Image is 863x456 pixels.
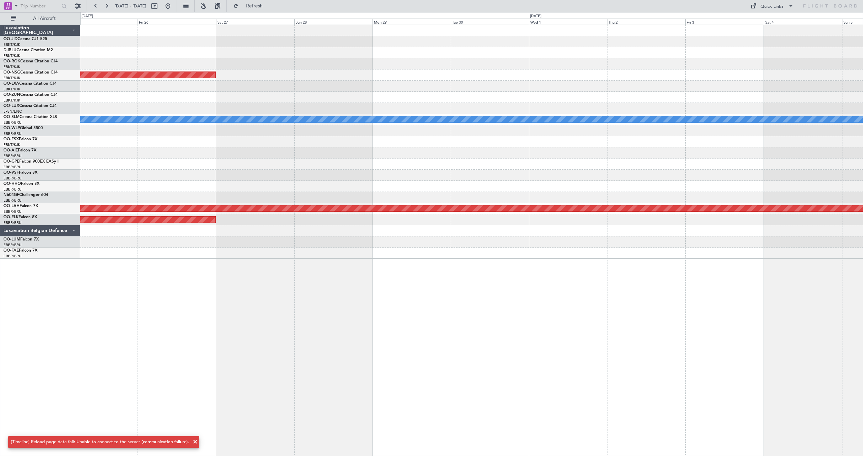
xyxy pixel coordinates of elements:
[373,19,451,25] div: Mon 29
[451,19,529,25] div: Tue 30
[3,115,20,119] span: OO-SLM
[3,59,20,63] span: OO-ROK
[607,19,685,25] div: Thu 2
[11,439,189,446] div: [Timeline] Reload page data fail: Unable to connect to the server (communication failure).
[3,82,57,86] a: OO-LXACessna Citation CJ4
[3,76,20,81] a: EBKT/KJK
[3,171,19,175] span: OO-VSF
[3,204,20,208] span: OO-LAH
[3,160,59,164] a: OO-GPEFalcon 900EX EASy II
[3,215,19,219] span: OO-ELK
[3,87,20,92] a: EBKT/KJK
[3,120,22,125] a: EBBR/BRU
[3,131,22,136] a: EBBR/BRU
[3,193,48,197] a: N604GFChallenger 604
[3,148,36,152] a: OO-AIEFalcon 7X
[216,19,294,25] div: Sat 27
[761,3,783,10] div: Quick Links
[3,53,20,58] a: EBKT/KJK
[3,254,22,259] a: EBBR/BRU
[747,1,797,11] button: Quick Links
[230,1,271,11] button: Refresh
[3,115,57,119] a: OO-SLMCessna Citation XLS
[3,64,20,69] a: EBKT/KJK
[3,104,57,108] a: OO-LUXCessna Citation CJ4
[529,19,607,25] div: Wed 1
[3,237,20,241] span: OO-LUM
[3,142,20,147] a: EBKT/KJK
[3,193,19,197] span: N604GF
[3,126,43,130] a: OO-WLPGlobal 5500
[3,249,37,253] a: OO-FAEFalcon 7X
[3,243,22,248] a: EBBR/BRU
[3,98,20,103] a: EBKT/KJK
[3,93,20,97] span: OO-ZUN
[530,13,541,19] div: [DATE]
[3,126,20,130] span: OO-WLP
[3,42,20,47] a: EBKT/KJK
[3,165,22,170] a: EBBR/BRU
[3,48,17,52] span: D-IBLU
[3,176,22,181] a: EBBR/BRU
[3,70,20,75] span: OO-NSG
[82,13,93,19] div: [DATE]
[3,137,19,141] span: OO-FSX
[3,182,21,186] span: OO-HHO
[7,13,73,24] button: All Aircraft
[3,137,37,141] a: OO-FSXFalcon 7X
[3,249,19,253] span: OO-FAE
[3,220,22,225] a: EBBR/BRU
[3,204,38,208] a: OO-LAHFalcon 7X
[18,16,71,21] span: All Aircraft
[3,109,22,114] a: LFSN/ENC
[3,148,18,152] span: OO-AIE
[3,37,18,41] span: OO-JID
[764,19,842,25] div: Sat 4
[3,171,37,175] a: OO-VSFFalcon 8X
[21,1,59,11] input: Trip Number
[3,93,58,97] a: OO-ZUNCessna Citation CJ4
[3,48,53,52] a: D-IBLUCessna Citation M2
[3,215,37,219] a: OO-ELKFalcon 8X
[3,104,19,108] span: OO-LUX
[240,4,269,8] span: Refresh
[3,82,19,86] span: OO-LXA
[59,19,138,25] div: Thu 25
[138,19,216,25] div: Fri 26
[3,59,58,63] a: OO-ROKCessna Citation CJ4
[3,70,58,75] a: OO-NSGCessna Citation CJ4
[3,237,39,241] a: OO-LUMFalcon 7X
[3,209,22,214] a: EBBR/BRU
[685,19,764,25] div: Fri 3
[115,3,146,9] span: [DATE] - [DATE]
[3,160,19,164] span: OO-GPE
[294,19,373,25] div: Sun 28
[3,37,47,41] a: OO-JIDCessna CJ1 525
[3,182,39,186] a: OO-HHOFalcon 8X
[3,153,22,159] a: EBBR/BRU
[3,198,22,203] a: EBBR/BRU
[3,187,22,192] a: EBBR/BRU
